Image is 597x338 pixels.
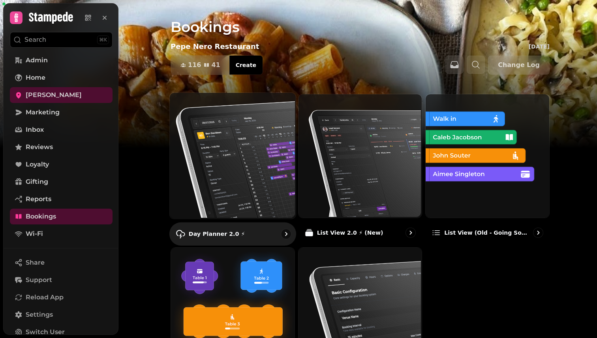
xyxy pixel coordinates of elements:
svg: go to [407,229,415,237]
button: Reload App [10,289,113,305]
a: Wi-Fi [10,226,113,242]
span: [PERSON_NAME] [26,90,82,100]
a: Admin [10,52,113,68]
span: Create [236,62,256,68]
p: Search [24,35,46,45]
p: Pepe Nero Restaurant [171,41,259,52]
button: Create [229,56,263,75]
span: Share [26,258,45,267]
a: Marketing [10,105,113,120]
span: Wi-Fi [26,229,43,239]
span: Settings [26,310,53,319]
span: Support [26,275,52,285]
a: Home [10,70,113,86]
a: Reports [10,191,113,207]
span: Marketing [26,108,60,117]
span: Admin [26,56,48,65]
span: Reviews [26,142,53,152]
img: List view (Old - going soon) [425,93,548,217]
svg: go to [534,229,542,237]
p: [DATE] [529,43,550,50]
span: Switch User [26,327,65,337]
svg: go to [282,230,290,238]
span: Change Log [498,62,540,68]
a: Reviews [10,139,113,155]
span: 116 [188,62,201,68]
a: List view (Old - going soon)List view (Old - going soon) [425,94,550,244]
span: Reports [26,194,51,204]
button: Share [10,255,113,271]
button: Support [10,272,113,288]
p: List view (Old - going soon) [444,229,530,237]
span: 41 [211,62,220,68]
img: Day Planner 2.0 ⚡ [169,92,295,218]
span: Bookings [26,212,56,221]
p: List View 2.0 ⚡ (New) [317,229,383,237]
button: 11641 [171,56,230,75]
button: Search⌘K [10,32,113,48]
a: Gifting [10,174,113,190]
span: Reload App [26,293,64,302]
a: Loyalty [10,157,113,172]
p: Day Planner 2.0 ⚡ [189,230,245,238]
a: Bookings [10,209,113,224]
a: Settings [10,307,113,323]
img: List View 2.0 ⚡ (New) [298,93,421,217]
button: Change Log [488,56,550,75]
span: Home [26,73,45,82]
a: Day Planner 2.0 ⚡Day Planner 2.0 ⚡ [169,92,296,245]
a: Inbox [10,122,113,138]
span: Inbox [26,125,44,134]
a: List View 2.0 ⚡ (New)List View 2.0 ⚡ (New) [298,94,422,244]
span: Gifting [26,177,48,187]
a: [PERSON_NAME] [10,87,113,103]
div: ⌘K [97,35,109,44]
span: Loyalty [26,160,49,169]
